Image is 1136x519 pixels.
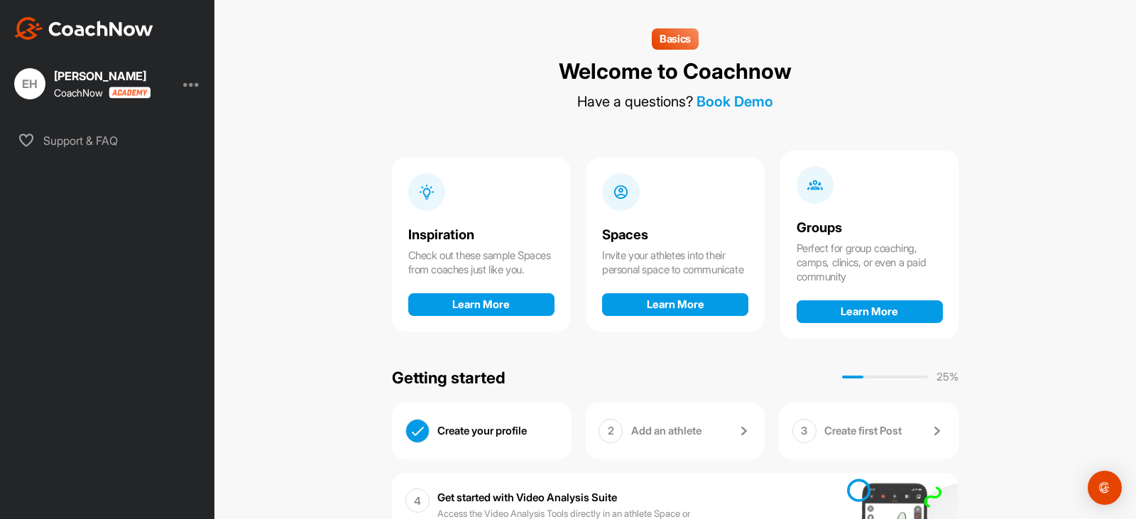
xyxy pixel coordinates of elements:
[577,93,773,110] div: Have a questions?
[797,300,943,323] button: Learn More
[406,420,429,442] img: check
[54,70,151,82] div: [PERSON_NAME]
[602,293,748,316] button: Learn More
[14,17,153,40] img: CoachNow
[14,68,45,99] div: EH
[408,228,555,243] div: Inspiration
[792,419,816,443] div: 3
[8,123,208,158] div: Support & FAQ
[824,424,902,438] p: Create first Post
[631,424,701,438] p: Add an athlete
[408,248,555,277] div: Check out these sample Spaces from coaches just like you.
[631,419,752,444] a: Add an athlete
[1088,471,1122,505] div: Open Intercom Messenger
[437,492,617,503] p: Get started with Video Analysis Suite
[797,221,943,236] div: Groups
[54,87,151,99] div: CoachNow
[559,58,792,85] div: Welcome to Coachnow
[602,228,748,243] div: Spaces
[697,93,773,110] a: Book Demo
[797,241,943,284] div: Perfect for group coaching, camps, clinics, or even a paid community
[928,422,945,439] img: arrow
[599,419,623,443] div: 2
[936,369,958,386] p: 25 %
[405,488,430,513] div: 4
[419,184,435,200] img: info
[602,248,748,277] div: Invite your athletes into their personal space to communicate
[408,293,555,316] button: Learn More
[109,87,151,99] img: CoachNow acadmey
[437,419,558,444] div: Create your profile
[807,177,824,193] img: info
[652,28,699,50] div: Basics
[392,366,506,390] div: Getting started
[824,419,945,444] a: Create first Post
[613,184,629,200] img: info
[735,422,752,439] img: arrow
